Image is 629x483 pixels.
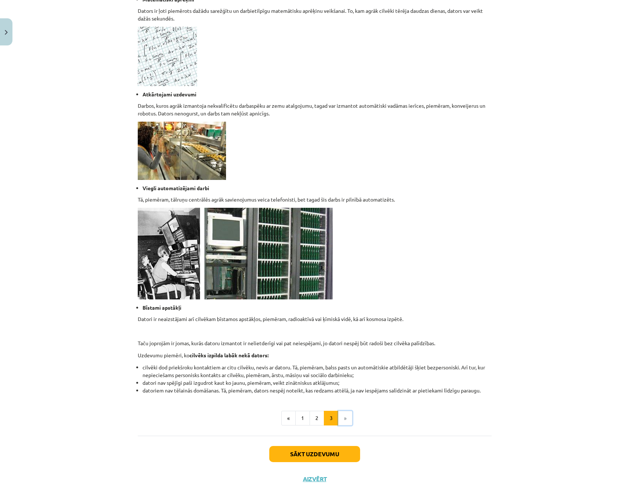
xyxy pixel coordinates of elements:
[143,304,181,311] strong: Bīstami apstākļi
[138,315,492,323] p: Datori ir neaizstājami arī cilvēkam bīstamos apstākļos, piemēram, radioaktīvā vai ķīmiskā vidē, k...
[189,352,269,358] strong: cilvēks izpilda labāk nekā dators:
[138,339,492,347] p: Taču joprojām ir jomas, kurās datoru izmantot ir nelietderīgi vai pat neiespējami, jo datori nesp...
[281,411,296,425] button: «
[138,196,492,203] p: Tā, piemēram, tālruņu centrālēs agrāk savienojumus veica telefonisti, bet tagad šis darbs ir piln...
[5,30,8,35] img: icon-close-lesson-0947bae3869378f0d4975bcd49f059093ad1ed9edebbc8119c70593378902aed.svg
[138,102,492,117] p: Darbos, kuros agrāk izmantoja nekvalificētu darbaspēku ar zemu atalgojumu, tagad var izmantot aut...
[324,411,338,425] button: 3
[143,364,492,379] li: cilvēki dod priekšroku kontaktiem ar citu cilvēku, nevis ar datoru. Tā, piemēram, balss pasts un ...
[310,411,324,425] button: 2
[138,351,492,359] p: Uzdevumu piemēri, ko
[143,387,492,394] li: datoriem nav tēlainās domāšanas. Tā, piemēram, dators nespēj noteikt, kas redzams attēlā, ja nav ...
[143,185,209,191] strong: Viegli automatizējami darbi
[269,446,360,462] button: Sākt uzdevumu
[138,7,492,22] p: Dators ir ļoti piemērots dažādu sarežģītu un darbietilpīgu matemātisku aprēķinu veikšanai. To, ka...
[295,411,310,425] button: 1
[143,91,196,97] strong: Atkārtojami uzdevumi
[143,379,492,387] li: datori nav spējīgi paši izgudrot kaut ko jaunu, piemēram, veikt zinātniskus atklājumus;
[138,411,492,425] nav: Page navigation example
[301,475,329,483] button: Aizvērt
